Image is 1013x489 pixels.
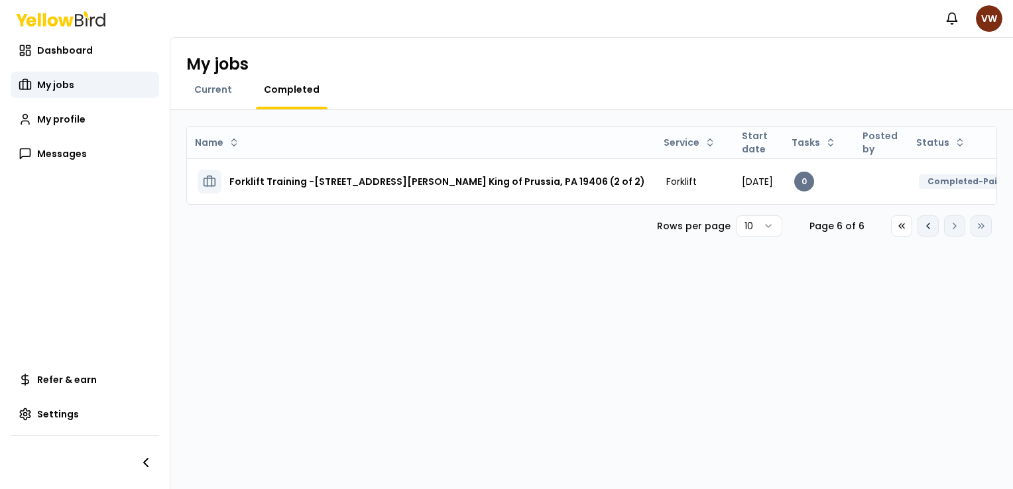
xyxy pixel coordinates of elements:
span: Current [194,83,232,96]
a: Settings [11,401,159,427]
button: Service [658,132,721,153]
span: Dashboard [37,44,93,57]
th: Posted by [852,127,908,158]
span: Messages [37,147,87,160]
button: Status [911,132,971,153]
span: Status [916,136,949,149]
h1: My jobs [186,54,249,75]
a: Messages [11,140,159,167]
span: Service [664,136,699,149]
a: Dashboard [11,37,159,64]
span: My jobs [37,78,74,91]
h3: Forklift Training -[STREET_ADDRESS][PERSON_NAME] King of Prussia, PA 19406 (2 of 2) [229,170,645,193]
span: [DATE] [742,175,773,188]
a: Completed [256,83,328,96]
a: My profile [11,106,159,133]
span: Settings [37,407,79,421]
span: Tasks [792,136,820,149]
button: Name [190,132,245,153]
span: Refer & earn [37,373,97,386]
span: My profile [37,113,86,126]
span: Name [195,136,223,149]
p: Rows per page [657,219,731,233]
div: Completed-Paid [919,174,1012,189]
a: Current [186,83,240,96]
div: Page 6 of 6 [804,219,870,233]
th: Start date [731,127,784,158]
span: Forklift [666,175,697,188]
a: My jobs [11,72,159,98]
a: Refer & earn [11,366,159,393]
button: Tasks [786,132,841,153]
div: 0 [794,172,814,191]
span: Completed [264,83,320,96]
span: VW [976,5,1002,32]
